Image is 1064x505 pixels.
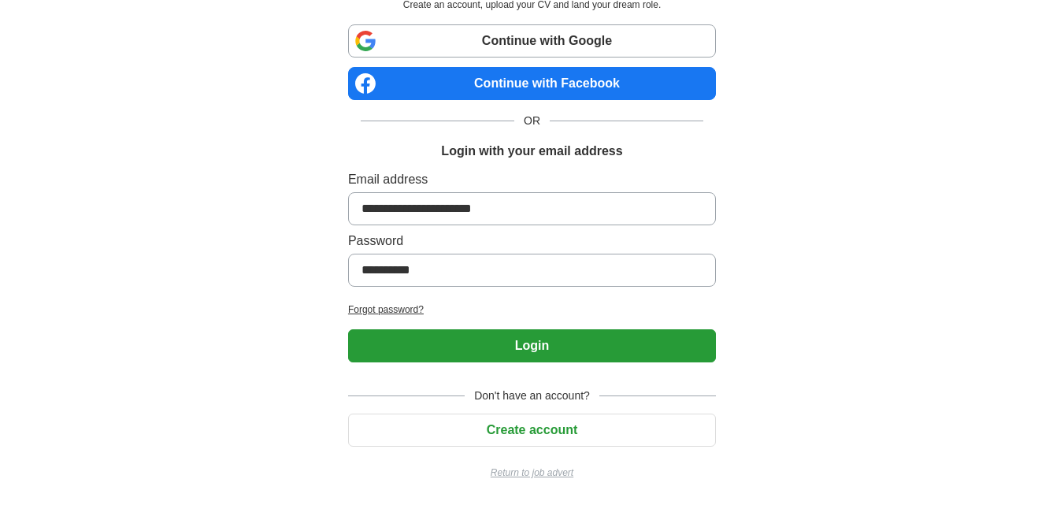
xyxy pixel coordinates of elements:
a: Forgot password? [348,303,716,317]
label: Email address [348,170,716,189]
a: Create account [348,423,716,436]
label: Password [348,232,716,251]
span: OR [514,113,550,129]
a: Continue with Facebook [348,67,716,100]
button: Login [348,329,716,362]
h1: Login with your email address [441,142,622,161]
a: Continue with Google [348,24,716,58]
a: Return to job advert [348,466,716,480]
span: Don't have an account? [465,388,599,404]
button: Create account [348,414,716,447]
